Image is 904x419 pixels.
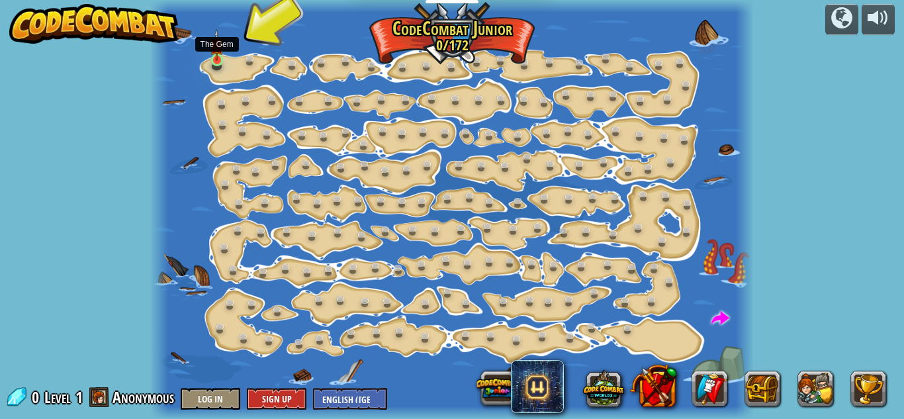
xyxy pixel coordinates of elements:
[825,4,858,35] button: Campaigns
[247,388,306,410] button: Sign Up
[32,387,43,408] span: 0
[210,29,224,61] img: level-banner-unstarted.png
[9,4,179,44] img: CodeCombat - Learn how to code by playing a game
[113,387,174,408] span: Anonymous
[862,4,895,35] button: Adjust volume
[181,388,240,410] button: Log In
[44,387,71,408] span: Level
[75,387,83,408] span: 1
